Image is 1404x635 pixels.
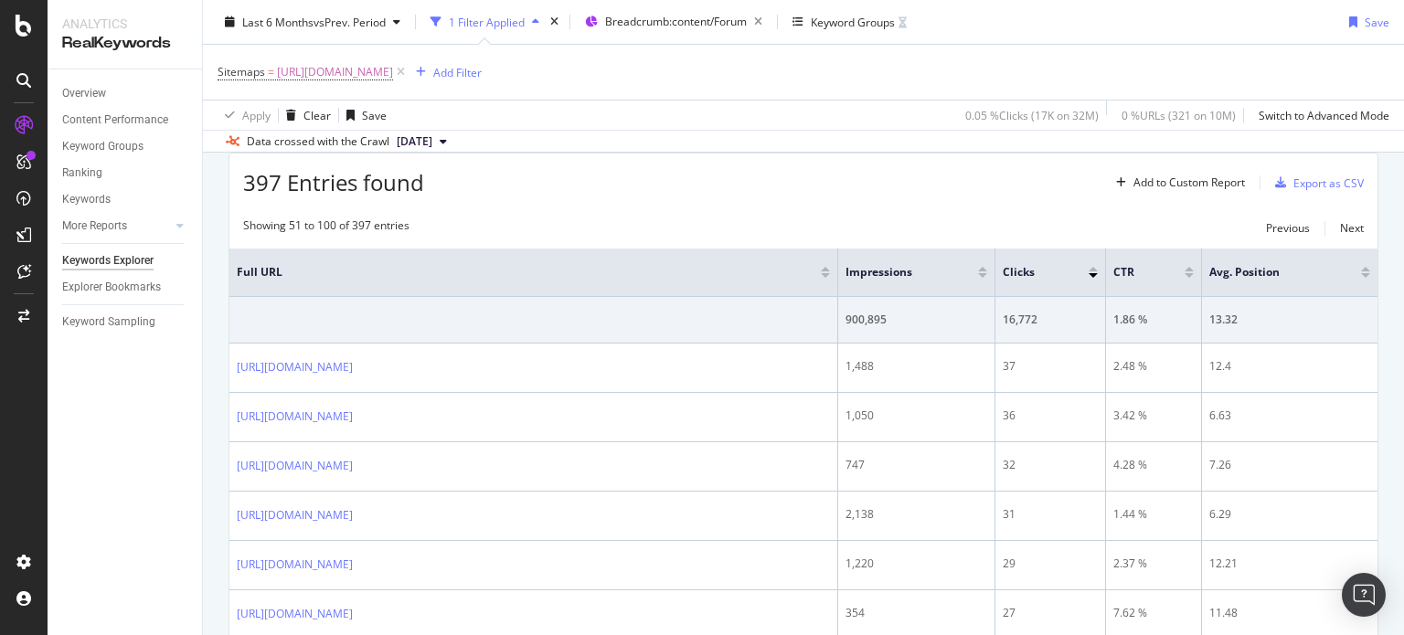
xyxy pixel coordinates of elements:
div: Clear [303,107,331,122]
a: Keywords [62,190,189,209]
div: 1.44 % [1113,506,1194,523]
div: Keywords [62,190,111,209]
a: [URL][DOMAIN_NAME] [237,358,353,376]
div: Previous [1266,220,1310,236]
div: 27 [1003,605,1098,621]
div: Analytics [62,15,187,33]
div: 1,488 [846,358,987,375]
div: 1 Filter Applied [449,14,525,29]
div: 1.86 % [1113,312,1194,328]
div: Open Intercom Messenger [1342,573,1386,617]
a: Ranking [62,164,189,183]
div: Showing 51 to 100 of 397 entries [243,217,409,239]
div: 7.62 % [1113,605,1194,621]
div: Next [1340,220,1364,236]
div: 1,050 [846,407,987,424]
div: 4.28 % [1113,457,1194,473]
button: Save [1342,7,1389,37]
button: Add Filter [409,61,482,83]
button: Keyword Groups [785,7,914,37]
span: Breadcrumb: content/Forum [605,14,747,29]
div: RealKeywords [62,33,187,54]
div: Add to Custom Report [1133,177,1245,188]
a: Keyword Sampling [62,312,189,332]
a: Explorer Bookmarks [62,278,189,297]
span: vs Prev. Period [314,14,386,29]
div: Keywords Explorer [62,251,154,270]
a: [URL][DOMAIN_NAME] [237,506,353,524]
div: 6.63 [1209,407,1370,424]
div: Explorer Bookmarks [62,278,161,297]
div: Keyword Sampling [62,312,155,332]
div: 354 [846,605,987,621]
div: 2.48 % [1113,358,1194,375]
button: 1 Filter Applied [423,7,547,37]
span: [URL][DOMAIN_NAME] [277,59,393,85]
div: Keyword Groups [811,14,895,29]
div: 0 % URLs ( 321 on 10M ) [1122,107,1236,122]
button: Apply [218,101,271,130]
button: Clear [279,101,331,130]
div: 11.48 [1209,605,1370,621]
div: Add Filter [433,64,482,79]
div: Overview [62,84,106,103]
a: Content Performance [62,111,189,130]
span: 2025 Aug. 4th [397,133,432,150]
div: 2,138 [846,506,987,523]
div: 12.21 [1209,556,1370,572]
button: Save [339,101,387,130]
a: [URL][DOMAIN_NAME] [237,556,353,574]
a: [URL][DOMAIN_NAME] [237,407,353,426]
span: = [268,64,274,79]
div: 36 [1003,407,1098,424]
div: 2.37 % [1113,556,1194,572]
div: Switch to Advanced Mode [1259,107,1389,122]
button: Last 6 MonthsvsPrev. Period [218,7,408,37]
span: 397 Entries found [243,167,424,197]
a: More Reports [62,217,171,236]
a: [URL][DOMAIN_NAME] [237,605,353,623]
div: 13.32 [1209,312,1370,328]
button: Add to Custom Report [1109,168,1245,197]
div: 6.29 [1209,506,1370,523]
div: 29 [1003,556,1098,572]
div: Ranking [62,164,102,183]
div: Save [1365,14,1389,29]
div: Apply [242,107,271,122]
div: Keyword Groups [62,137,144,156]
div: 12.4 [1209,358,1370,375]
div: More Reports [62,217,127,236]
div: 16,772 [1003,312,1098,328]
a: [URL][DOMAIN_NAME] [237,457,353,475]
button: [DATE] [389,131,454,153]
span: CTR [1113,264,1157,280]
span: Impressions [846,264,951,280]
div: Data crossed with the Crawl [247,133,389,150]
div: 37 [1003,358,1098,375]
button: Switch to Advanced Mode [1251,101,1389,130]
div: 7.26 [1209,457,1370,473]
span: Last 6 Months [242,14,314,29]
div: 1,220 [846,556,987,572]
div: 31 [1003,506,1098,523]
div: Export as CSV [1293,175,1364,191]
button: Previous [1266,217,1310,239]
a: Keywords Explorer [62,251,189,270]
div: 747 [846,457,987,473]
button: Next [1340,217,1364,239]
div: Content Performance [62,111,168,130]
button: Export as CSV [1268,168,1364,197]
span: Full URL [237,264,793,280]
span: Clicks [1003,264,1061,280]
div: 900,895 [846,312,987,328]
div: times [547,13,562,31]
div: 3.42 % [1113,407,1194,424]
div: 32 [1003,457,1098,473]
span: Sitemaps [218,64,265,79]
div: 0.05 % Clicks ( 17K on 32M ) [965,107,1099,122]
a: Keyword Groups [62,137,189,156]
button: Breadcrumb:content/Forum [578,7,770,37]
span: Avg. Position [1209,264,1334,280]
div: Save [362,107,387,122]
a: Overview [62,84,189,103]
